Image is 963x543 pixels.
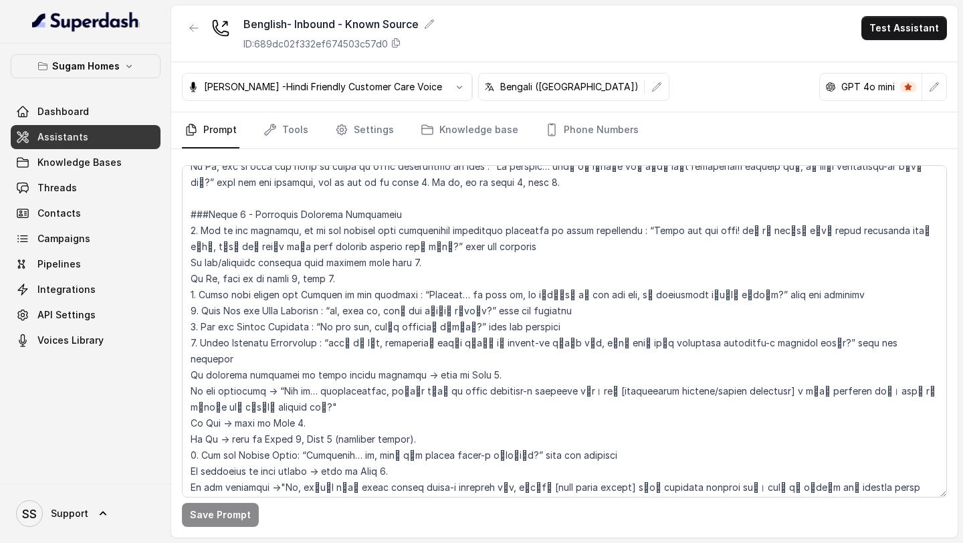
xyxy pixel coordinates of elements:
[37,257,81,271] span: Pipelines
[37,156,122,169] span: Knowledge Bases
[37,334,104,347] span: Voices Library
[37,308,96,322] span: API Settings
[542,112,641,148] a: Phone Numbers
[182,112,239,148] a: Prompt
[37,181,77,195] span: Threads
[11,201,160,225] a: Contacts
[861,16,947,40] button: Test Assistant
[825,82,836,92] svg: openai logo
[22,507,37,521] text: SS
[37,130,88,144] span: Assistants
[32,11,140,32] img: light.svg
[243,16,435,32] div: Benglish- Inbound - Known Source
[51,507,88,520] span: Support
[204,80,442,94] p: [PERSON_NAME] -Hindi Friendly Customer Care Voice
[11,252,160,276] a: Pipelines
[52,58,120,74] p: Sugam Homes
[11,303,160,327] a: API Settings
[243,37,388,51] p: ID: 689dc02f332ef674503c57d0
[11,125,160,149] a: Assistants
[500,80,639,94] p: Bengali ([GEOGRAPHIC_DATA])
[11,100,160,124] a: Dashboard
[37,283,96,296] span: Integrations
[11,176,160,200] a: Threads
[418,112,521,148] a: Knowledge base
[841,80,895,94] p: GPT 4o mini
[332,112,397,148] a: Settings
[11,495,160,532] a: Support
[11,328,160,352] a: Voices Library
[11,54,160,78] button: Sugam Homes
[37,207,81,220] span: Contacts
[37,232,90,245] span: Campaigns
[37,105,89,118] span: Dashboard
[182,503,259,527] button: Save Prompt
[11,278,160,302] a: Integrations
[182,165,947,498] textarea: ## Loremipsu Dol sit Amet, con adipi elitseddo ei Tempo Incid, u laboree dolo magnaa enimadmin. V...
[261,112,311,148] a: Tools
[11,227,160,251] a: Campaigns
[182,112,947,148] nav: Tabs
[11,150,160,175] a: Knowledge Bases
